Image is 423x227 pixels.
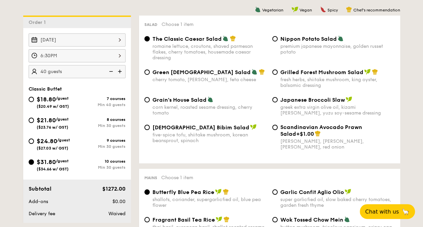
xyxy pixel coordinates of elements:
[215,189,222,195] img: icon-vegan.f8ff3823.svg
[161,175,193,181] span: Choose 1 item
[37,146,68,151] span: ($27.03 w/ GST)
[37,117,56,124] span: $21.80
[37,104,69,109] span: ($20.49 w/ GST)
[360,204,415,219] button: Chat with us🦙
[353,8,400,12] span: Chef's recommendation
[280,124,362,137] span: Scandinavian Avocado Prawn Salad
[77,165,126,170] div: Min 30 guests
[56,96,69,101] span: /guest
[56,159,69,163] span: /guest
[230,35,236,41] img: icon-chef-hat.a58ddaea.svg
[29,199,48,204] span: Add-ons
[29,186,51,192] span: Subtotal
[259,69,265,75] img: icon-chef-hat.a58ddaea.svg
[102,186,125,192] span: $1272.00
[272,36,278,41] input: Nippon Potato Saladpremium japanese mayonnaise, golden russet potato
[152,124,249,131] span: [DEMOGRAPHIC_DATA] Bibim Salad
[37,125,68,130] span: ($23.76 w/ GST)
[272,97,278,102] input: Japanese Broccoli Slawgreek extra virgin olive oil, kizami [PERSON_NAME], yuzu soy-sesame dressing
[280,43,395,55] div: premium japanese mayonnaise, golden russet potato
[223,189,229,195] img: icon-chef-hat.a58ddaea.svg
[345,189,351,195] img: icon-vegan.f8ff3823.svg
[29,33,126,46] input: Event date
[37,158,56,166] span: $31.80
[272,217,278,222] input: Wok Tossed Chow Meinbutton mushroom, tricolour capsicum, cripsy egg noodle, kikkoman, super garli...
[29,49,126,62] input: Event time
[152,77,267,83] div: cherry tomato, [PERSON_NAME], feta cheese
[280,104,395,116] div: greek extra virgin olive oil, kizami [PERSON_NAME], yuzu soy-sesame dressing
[272,69,278,75] input: Grilled Forest Mushroom Saladfresh herbs, shiitake mushroom, king oyster, balsamic dressing
[327,8,338,12] span: Spicy
[152,104,267,116] div: corn kernel, roasted sesame dressing, cherry tomato
[222,35,228,41] img: icon-vegetarian.fe4039eb.svg
[262,8,283,12] span: Vegetarian
[152,189,214,195] span: Butterfly Blue Pea Rice
[207,96,213,102] img: icon-vegetarian.fe4039eb.svg
[152,97,207,103] span: Grain's House Salad
[152,132,267,143] div: five-spice tofu, shiitake mushroom, korean beansprout, spinach
[108,211,125,217] span: Waived
[255,6,261,12] img: icon-vegetarian.fe4039eb.svg
[364,69,371,75] img: icon-vegan.f8ff3823.svg
[296,131,314,137] span: +$1.00
[29,86,62,92] span: Classic Buffet
[77,159,126,164] div: 10 courses
[338,35,344,41] img: icon-vegetarian.fe4039eb.svg
[272,125,278,130] input: Scandinavian Avocado Prawn Salad+$1.00[PERSON_NAME], [PERSON_NAME], [PERSON_NAME], red onion
[77,96,126,101] div: 7 courses
[77,138,126,143] div: 9 courses
[29,118,34,123] input: $21.80/guest($23.76 w/ GST)8 coursesMin 30 guests
[29,211,55,217] span: Delivery fee
[77,117,126,122] div: 8 courses
[280,36,337,42] span: Nippon Potato Salad
[37,137,57,145] span: $24.80
[280,197,395,208] div: super garlicfied oil, slow baked cherry tomatoes, garden fresh thyme
[280,69,363,75] span: Grilled Forest Mushroom Salad
[320,6,326,12] img: icon-spicy.37a8142b.svg
[29,159,34,165] input: $31.80/guest($34.66 w/ GST)10 coursesMin 30 guests
[365,208,399,215] span: Chat with us
[152,36,222,42] span: The Classic Caesar Salad
[162,22,193,27] span: Choose 1 item
[280,138,395,150] div: [PERSON_NAME], [PERSON_NAME], [PERSON_NAME], red onion
[280,217,343,223] span: Wok Tossed Chow Mein
[144,175,157,180] span: Mains
[250,124,257,130] img: icon-vegan.f8ff3823.svg
[216,216,222,222] img: icon-vegan.f8ff3823.svg
[57,138,70,142] span: /guest
[144,125,150,130] input: [DEMOGRAPHIC_DATA] Bibim Saladfive-spice tofu, shiitake mushroom, korean beansprout, spinach
[144,69,150,75] input: Green [DEMOGRAPHIC_DATA] Saladcherry tomato, [PERSON_NAME], feta cheese
[144,189,150,195] input: Butterfly Blue Pea Riceshallots, coriander, supergarlicfied oil, blue pea flower
[315,130,321,136] img: icon-chef-hat.a58ddaea.svg
[29,138,34,144] input: $24.80/guest($27.03 w/ GST)9 coursesMin 30 guests
[152,197,267,208] div: shallots, coriander, supergarlicfied oil, blue pea flower
[105,65,115,78] img: icon-reduce.1d2dbef1.svg
[291,6,298,12] img: icon-vegan.f8ff3823.svg
[77,123,126,128] div: Min 30 guests
[144,217,150,222] input: Fragrant Basil Tea Ricethai basil, european basil, shallot scented sesame oil, barley multigrain ...
[251,69,257,75] img: icon-vegetarian.fe4039eb.svg
[144,97,150,102] input: Grain's House Saladcorn kernel, roasted sesame dressing, cherry tomato
[346,96,352,102] img: icon-vegan.f8ff3823.svg
[280,97,345,103] span: Japanese Broccoli Slaw
[280,189,344,195] span: Garlic Confit Aglio Olio
[344,216,350,222] img: icon-vegetarian.fe4039eb.svg
[37,167,69,171] span: ($34.66 w/ GST)
[272,189,278,195] input: Garlic Confit Aglio Oliosuper garlicfied oil, slow baked cherry tomatoes, garden fresh thyme
[144,36,150,41] input: The Classic Caesar Saladromaine lettuce, croutons, shaved parmesan flakes, cherry tomatoes, house...
[152,217,215,223] span: Fragrant Basil Tea Rice
[56,117,69,122] span: /guest
[299,8,312,12] span: Vegan
[223,216,230,222] img: icon-chef-hat.a58ddaea.svg
[29,97,34,102] input: $18.80/guest($20.49 w/ GST)7 coursesMin 40 guests
[280,77,395,88] div: fresh herbs, shiitake mushroom, king oyster, balsamic dressing
[144,22,157,27] span: Salad
[152,69,251,75] span: Green [DEMOGRAPHIC_DATA] Salad
[29,20,48,25] span: Order 1
[112,199,125,204] span: $0.00
[152,43,267,61] div: romaine lettuce, croutons, shaved parmesan flakes, cherry tomatoes, housemade caesar dressing
[77,144,126,149] div: Min 30 guests
[346,6,352,12] img: icon-chef-hat.a58ddaea.svg
[115,65,126,78] img: icon-add.58712e84.svg
[372,69,378,75] img: icon-chef-hat.a58ddaea.svg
